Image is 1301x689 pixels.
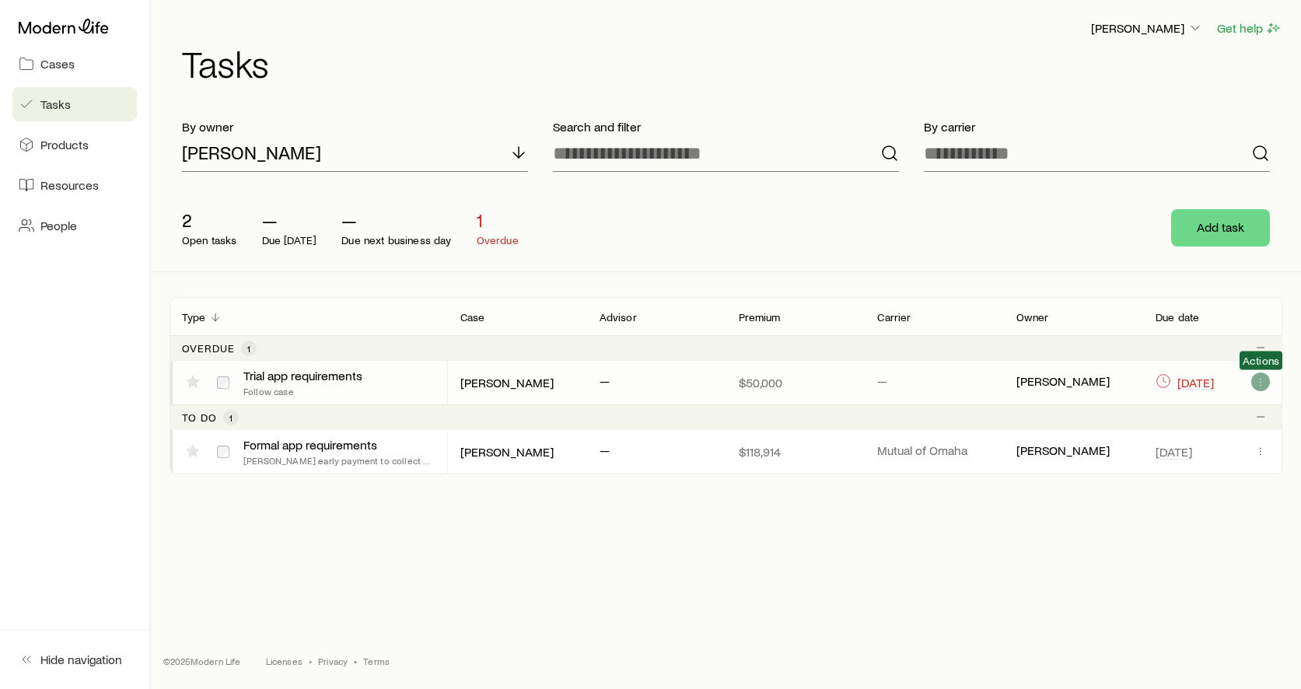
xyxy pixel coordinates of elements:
[247,342,250,355] span: 1
[163,655,241,667] p: © 2025 Modern Life
[182,209,237,231] p: 2
[877,373,887,392] p: —
[1091,20,1203,36] p: [PERSON_NAME]
[1216,19,1282,37] button: Get help
[553,119,899,135] p: Search and filter
[924,119,1270,135] p: By carrier
[1090,19,1204,38] button: [PERSON_NAME]
[40,56,75,72] span: Cases
[1016,311,1048,324] p: Owner
[600,311,637,324] p: Advisor
[12,128,137,162] a: Products
[354,655,357,667] span: •
[739,444,853,460] p: $118,914
[182,342,235,355] p: Overdue
[12,208,137,243] a: People
[460,444,554,460] div: [PERSON_NAME]
[182,44,1282,82] h1: Tasks
[182,411,217,424] p: To do
[600,442,610,461] p: —
[40,137,89,152] span: Products
[739,375,853,390] p: $50,000
[229,411,233,424] span: 1
[318,655,348,667] a: Privacy
[182,119,528,135] p: By owner
[40,96,71,112] span: Tasks
[1016,373,1110,392] p: [PERSON_NAME]
[460,375,554,391] div: [PERSON_NAME]
[243,437,435,453] p: Formal app requirements
[182,311,206,324] p: Type
[40,652,122,667] span: Hide navigation
[262,209,317,231] p: —
[877,442,967,461] p: Mutual of Omaha
[1016,442,1110,461] p: [PERSON_NAME]
[341,209,451,231] p: —
[477,209,519,231] p: 1
[600,373,610,392] p: —
[182,234,237,247] p: Open tasks
[262,234,317,247] p: Due [DATE]
[40,177,99,193] span: Resources
[1243,355,1279,367] span: Actions
[12,168,137,202] a: Resources
[363,655,390,667] a: Terms
[1156,444,1192,460] span: [DATE]
[12,642,137,677] button: Hide navigation
[341,234,451,247] p: Due next business day
[266,655,303,667] a: Licenses
[243,454,435,467] p: [PERSON_NAME] early payment to collect extra target
[243,368,362,383] p: Trial app requirements
[40,218,77,233] span: People
[243,385,362,397] p: Follow case
[182,142,321,163] p: [PERSON_NAME]
[739,311,781,324] p: Premium
[1171,209,1270,247] button: Add task
[309,655,312,667] span: •
[1156,311,1199,324] p: Due date
[460,311,485,324] p: Case
[877,311,911,324] p: Carrier
[477,234,519,247] p: Overdue
[12,47,137,81] a: Cases
[1177,375,1214,390] span: [DATE]
[12,87,137,121] a: Tasks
